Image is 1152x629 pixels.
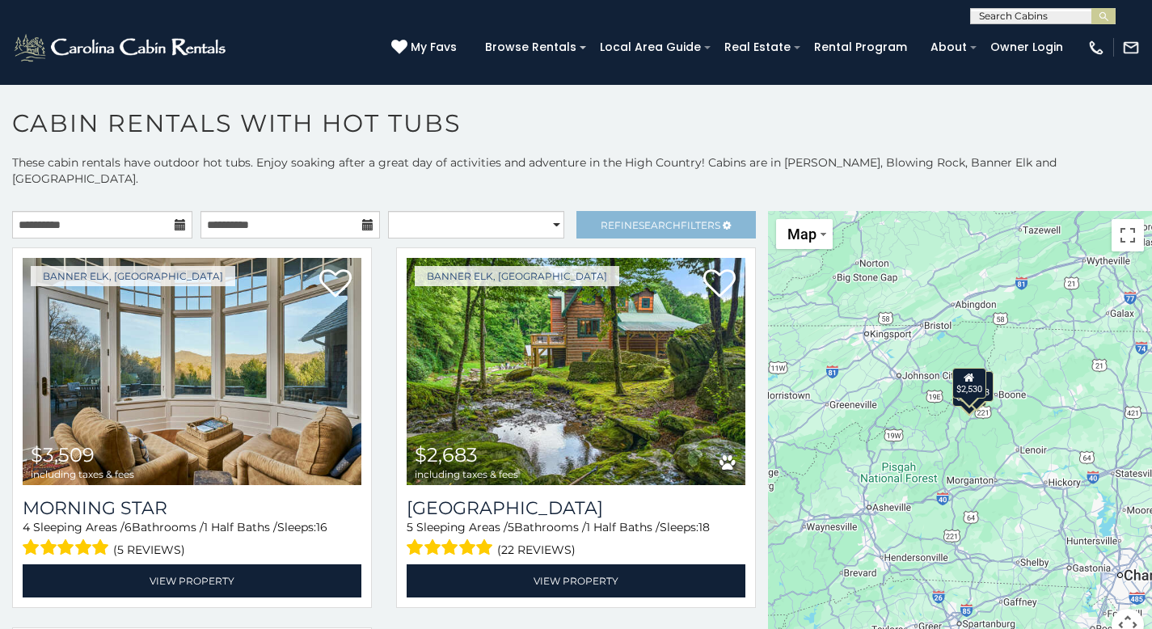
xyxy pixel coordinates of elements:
a: Add to favorites [703,268,736,302]
span: (22 reviews) [497,539,576,560]
a: Owner Login [982,35,1071,60]
span: 4 [23,520,30,534]
span: 1 Half Baths / [204,520,277,534]
a: Banner Elk, [GEOGRAPHIC_DATA] [415,266,619,286]
a: View Property [407,564,745,597]
img: phone-regular-white.png [1087,39,1105,57]
span: My Favs [411,39,457,56]
div: $2,683 [960,371,994,402]
span: 1 Half Baths / [586,520,660,534]
a: My Favs [391,39,461,57]
button: Toggle fullscreen view [1112,219,1144,251]
a: Rental Program [806,35,915,60]
a: View Property [23,564,361,597]
span: 5 [508,520,514,534]
a: Banner Elk, [GEOGRAPHIC_DATA] [31,266,235,286]
span: $3,509 [31,443,95,466]
a: About [922,35,975,60]
div: Sleeping Areas / Bathrooms / Sleeps: [23,519,361,560]
span: 16 [316,520,327,534]
span: 6 [124,520,132,534]
img: Eagle Ridge Falls [407,258,745,485]
button: Change map style [776,219,833,249]
span: including taxes & fees [415,469,518,479]
span: including taxes & fees [31,469,134,479]
span: 18 [698,520,710,534]
img: mail-regular-white.png [1122,39,1140,57]
span: $2,683 [415,443,478,466]
span: Search [639,219,681,231]
img: White-1-2.png [12,32,230,64]
a: Add to favorites [319,268,352,302]
span: Refine Filters [601,219,720,231]
a: Local Area Guide [592,35,709,60]
div: $2,530 [952,368,985,399]
a: Eagle Ridge Falls $2,683 including taxes & fees [407,258,745,485]
h3: Eagle Ridge Falls [407,497,745,519]
img: Morning Star [23,258,361,485]
span: 5 [407,520,413,534]
a: Browse Rentals [477,35,584,60]
span: Map [787,226,817,243]
span: (5 reviews) [113,539,185,560]
a: Morning Star [23,497,361,519]
a: Real Estate [716,35,799,60]
a: RefineSearchFilters [576,211,757,239]
div: Sleeping Areas / Bathrooms / Sleeps: [407,519,745,560]
a: Morning Star $3,509 including taxes & fees [23,258,361,485]
a: [GEOGRAPHIC_DATA] [407,497,745,519]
